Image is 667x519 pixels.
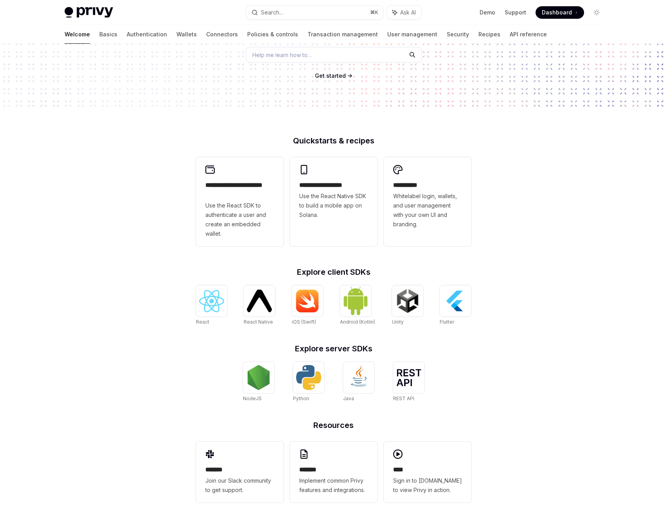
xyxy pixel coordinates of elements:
[196,285,227,326] a: ReactReact
[536,6,584,19] a: Dashboard
[315,72,346,79] span: Get started
[447,25,469,44] a: Security
[387,25,437,44] a: User management
[247,25,298,44] a: Policies & controls
[243,396,262,401] span: NodeJS
[443,288,468,313] img: Flutter
[395,288,420,313] img: Unity
[299,191,368,220] span: Use the React Native SDK to build a mobile app on Solana.
[261,8,283,17] div: Search...
[315,72,346,80] a: Get started
[299,476,368,495] span: Implement common Privy features and integrations.
[440,319,454,325] span: Flutter
[244,319,273,325] span: React Native
[400,9,416,16] span: Ask AI
[205,476,274,495] span: Join our Slack community to get support.
[99,25,117,44] a: Basics
[480,9,495,16] a: Demo
[292,319,316,325] span: iOS (Swift)
[370,9,378,16] span: ⌘ K
[340,285,375,326] a: Android (Kotlin)Android (Kotlin)
[296,365,321,390] img: Python
[196,137,471,145] h2: Quickstarts & recipes
[293,396,309,401] span: Python
[127,25,167,44] a: Authentication
[196,442,284,503] a: **** **Join our Slack community to get support.
[392,285,423,326] a: UnityUnity
[542,9,572,16] span: Dashboard
[343,396,354,401] span: Java
[252,51,312,59] span: Help me learn how to…
[393,191,462,229] span: Whitelabel login, wallets, and user management with your own UI and branding.
[384,442,471,503] a: ****Sign in to [DOMAIN_NAME] to view Privy in action.
[206,25,238,44] a: Connectors
[196,319,209,325] span: React
[343,362,374,403] a: JavaJava
[590,6,603,19] button: Toggle dark mode
[205,201,274,238] span: Use the React SDK to authenticate a user and create an embedded wallet.
[392,319,404,325] span: Unity
[199,290,224,312] img: React
[510,25,547,44] a: API reference
[295,289,320,313] img: iOS (Swift)
[393,362,424,403] a: REST APIREST API
[196,268,471,276] h2: Explore client SDKs
[393,476,462,495] span: Sign in to [DOMAIN_NAME] to view Privy in action.
[290,442,378,503] a: **** **Implement common Privy features and integrations.
[478,25,500,44] a: Recipes
[340,319,375,325] span: Android (Kotlin)
[343,286,368,315] img: Android (Kotlin)
[505,9,526,16] a: Support
[393,396,414,401] span: REST API
[293,362,324,403] a: PythonPython
[292,285,323,326] a: iOS (Swift)iOS (Swift)
[346,365,371,390] img: Java
[196,421,471,429] h2: Resources
[65,7,113,18] img: light logo
[307,25,378,44] a: Transaction management
[65,25,90,44] a: Welcome
[290,157,378,246] a: **** **** **** ***Use the React Native SDK to build a mobile app on Solana.
[440,285,471,326] a: FlutterFlutter
[396,369,421,386] img: REST API
[247,290,272,312] img: React Native
[384,157,471,246] a: **** *****Whitelabel login, wallets, and user management with your own UI and branding.
[244,285,275,326] a: React NativeReact Native
[387,5,421,20] button: Ask AI
[246,365,271,390] img: NodeJS
[176,25,197,44] a: Wallets
[196,345,471,353] h2: Explore server SDKs
[246,5,383,20] button: Search...⌘K
[243,362,274,403] a: NodeJSNodeJS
